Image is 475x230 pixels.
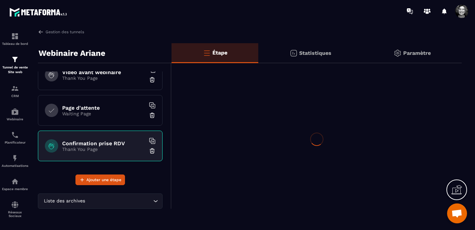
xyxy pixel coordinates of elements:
[394,49,402,57] img: setting-gr.5f69749f.svg
[38,29,44,35] img: arrow
[2,51,28,79] a: formationformationTunnel de vente Site web
[11,131,19,139] img: scheduler
[62,75,145,81] p: Thank You Page
[38,193,163,209] div: Search for option
[2,196,28,223] a: social-networksocial-networkRéseaux Sociaux
[11,32,19,40] img: formation
[2,172,28,196] a: automationsautomationsEspace membre
[11,108,19,116] img: automations
[299,50,331,56] p: Statistiques
[62,105,145,111] h6: Page d'attente
[39,47,105,60] p: Webinaire Ariane
[75,174,125,185] button: Ajouter une étape
[2,27,28,51] a: formationformationTableau de bord
[86,197,152,205] input: Search for option
[2,164,28,168] p: Automatisations
[149,148,156,154] img: trash
[2,79,28,103] a: formationformationCRM
[11,154,19,162] img: automations
[2,149,28,172] a: automationsautomationsAutomatisations
[2,141,28,144] p: Planificateur
[11,177,19,185] img: automations
[86,176,121,183] span: Ajouter une étape
[62,140,145,147] h6: Confirmation prise RDV
[290,49,297,57] img: stats.20deebd0.svg
[11,56,19,63] img: formation
[2,187,28,191] p: Espace membre
[62,69,145,75] h6: Video avant webinaire
[212,50,227,56] p: Étape
[2,94,28,98] p: CRM
[447,203,467,223] div: Ouvrir le chat
[2,126,28,149] a: schedulerschedulerPlanificateur
[38,29,84,35] a: Gestion des tunnels
[2,65,28,74] p: Tunnel de vente Site web
[9,6,69,18] img: logo
[2,210,28,218] p: Réseaux Sociaux
[62,111,145,116] p: Waiting Page
[11,84,19,92] img: formation
[62,147,145,152] p: Thank You Page
[203,49,211,57] img: bars-o.4a397970.svg
[2,103,28,126] a: automationsautomationsWebinaire
[2,42,28,46] p: Tableau de bord
[42,197,86,205] span: Liste des archives
[11,201,19,209] img: social-network
[2,117,28,121] p: Webinaire
[149,112,156,119] img: trash
[403,50,431,56] p: Paramètre
[149,76,156,83] img: trash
